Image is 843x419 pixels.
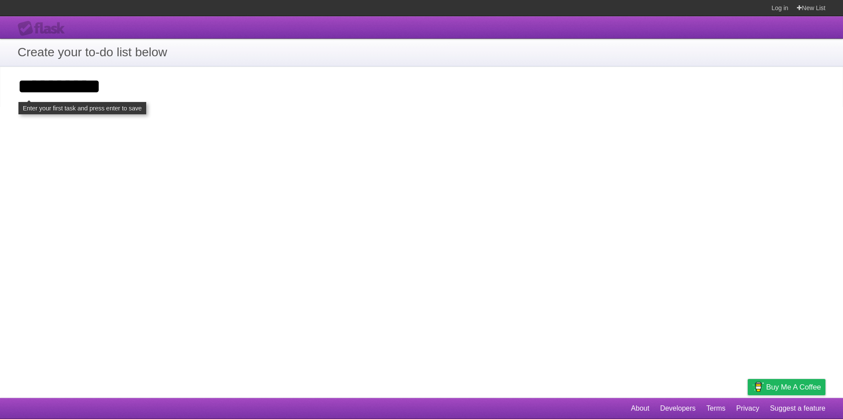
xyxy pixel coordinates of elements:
[748,379,825,395] a: Buy me a coffee
[766,379,821,395] span: Buy me a coffee
[631,400,649,417] a: About
[736,400,759,417] a: Privacy
[770,400,825,417] a: Suggest a feature
[752,379,764,394] img: Buy me a coffee
[18,43,825,62] h1: Create your to-do list below
[706,400,726,417] a: Terms
[660,400,695,417] a: Developers
[18,21,70,36] div: Flask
